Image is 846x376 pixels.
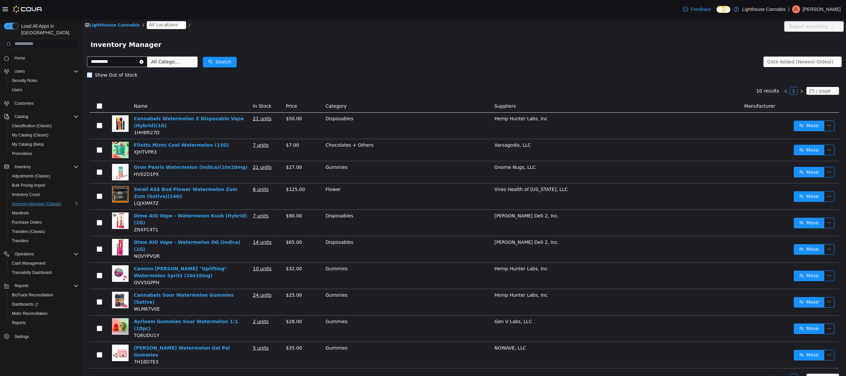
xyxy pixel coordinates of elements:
[711,102,742,112] button: icon: swapMove
[12,333,31,341] a: Settings
[1,249,81,259] button: Operations
[7,76,81,85] button: Security Roles
[9,259,79,267] span: Cash Management
[51,326,147,339] a: [PERSON_NAME] Watermelon Gal Pal Gummies
[7,208,81,218] button: Manifests
[29,145,46,162] img: Gron Pearls Watermelon (Indica)(10x10mg) hero shot
[9,269,54,277] a: Traceabilty Dashboard
[741,102,752,112] button: icon: ellipsis
[9,191,43,199] a: Inventory Count
[412,97,465,102] span: Hemp Hunter Labs, Inc
[711,148,742,159] button: icon: swapMove
[9,77,40,85] a: Security Roles
[29,167,46,184] img: Small A$$ Bud Flower Watermelon Zum Zum (Sativa)(14G) hero shot
[240,323,409,350] td: Gummies
[741,225,752,236] button: icon: ellipsis
[741,278,752,289] button: icon: ellipsis
[788,5,789,13] p: |
[29,273,46,289] img: Cannabals Sour Watermelon Gummies (Sativa) hero shot
[12,132,49,138] span: My Catalog (Classic)
[15,69,25,74] span: Users
[57,41,61,45] i: icon: close-circle
[7,85,81,94] button: Users
[12,142,44,147] span: My Catalog (Beta)
[7,300,81,309] a: Dashboards
[9,218,79,226] span: Purchase Orders
[12,250,79,258] span: Operations
[741,331,752,342] button: icon: ellipsis
[12,302,38,307] span: Dashboards
[9,150,35,158] a: Promotions
[9,172,53,180] a: Adjustments (Classic)
[10,54,58,59] span: Show Out of Stock
[51,153,76,158] span: HV02D1PX
[715,68,723,76] li: Next Page
[741,252,752,262] button: icon: ellipsis
[9,181,79,189] span: Bulk Pricing Import
[9,228,48,236] a: Transfers (Classic)
[680,3,713,16] a: Feedback
[170,85,189,90] span: In Stock
[19,23,79,36] span: Load All Apps in [GEOGRAPHIC_DATA]
[9,191,79,199] span: Inventory Count
[12,99,36,107] a: Customers
[12,270,52,275] span: Traceabilty Dashboard
[803,5,841,13] p: [PERSON_NAME]
[15,251,34,257] span: Operations
[51,85,65,90] span: Name
[9,310,79,318] span: Metrc Reconciliation
[741,305,752,315] button: icon: ellipsis
[29,123,46,139] img: Flintts Mints Cool Watermelon (15G) hero shot
[29,220,46,237] img: Dime AIO Vape - Watermelon OG (Indica) (1G) hero shot
[412,146,453,151] span: Gnome Nugs, LLC
[203,247,219,252] span: $32.00
[51,247,144,259] a: Camino [PERSON_NAME] "Uplifting" Watermelon Spritz (10x10mg)
[106,4,107,9] span: /
[240,165,409,191] td: Flower
[12,192,40,197] span: Inventory Count
[12,292,53,298] span: BioTrack Reconciliation
[2,4,57,9] a: icon: shopLighthouse Cannabis
[240,297,409,323] td: Gummies
[12,54,79,62] span: Home
[7,121,81,131] button: Classification (Classic)
[51,131,74,136] span: XJHTVPR3
[12,261,45,266] span: Cash Management
[7,190,81,199] button: Inventory Count
[726,355,748,362] div: 25 / page
[29,299,46,316] img: Ayrloom Gummies Sour Watermelon 1:1 (10pc) hero shot
[51,208,76,213] span: ZNXFC4T1
[711,331,742,342] button: icon: swapMove
[1,331,81,341] button: Settings
[203,97,219,102] span: $50.00
[102,41,106,46] i: icon: down
[203,146,219,151] span: $27.00
[12,151,32,156] span: Promotions
[12,332,79,340] span: Settings
[12,282,31,290] button: Reports
[9,86,79,94] span: Users
[9,209,79,217] span: Manifests
[750,2,761,13] button: icon: ellipsis
[701,70,705,74] i: icon: left
[412,247,465,252] span: Hemp Hunter Labs, Inc
[711,305,742,315] button: icon: swapMove
[203,168,222,173] span: $125.00
[412,168,485,173] span: Vireo Health of [US_STATE], LLC
[12,183,45,188] span: Bulk Pricing Import
[7,140,81,149] button: My Catalog (Beta)
[1,67,81,76] button: Users
[51,124,146,129] a: Flintts Mints Cool Watermelon (15G)
[203,194,219,200] span: $90.00
[170,124,186,129] u: 7 units
[7,290,81,300] button: BioTrack Reconciliation
[13,6,43,13] img: Cova
[12,87,22,93] span: Users
[203,300,219,305] span: $28.00
[240,244,409,270] td: Gummies
[243,85,264,90] span: Category
[7,149,81,158] button: Promotions
[203,326,219,332] span: $35.00
[9,310,50,318] a: Metrc Reconciliation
